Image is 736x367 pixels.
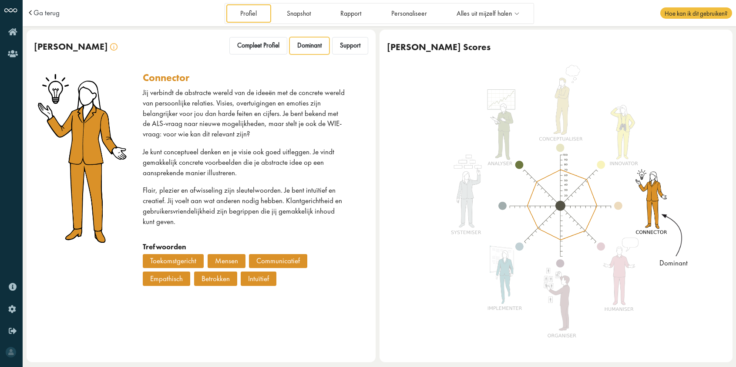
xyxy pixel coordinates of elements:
img: connector [442,64,680,347]
a: Personaliseer [377,4,441,22]
a: Ga terug [34,9,60,17]
div: [PERSON_NAME] Scores [387,41,491,53]
span: Compleet Profiel [237,41,279,50]
div: Communicatief [249,254,307,268]
div: Empathisch [143,272,190,285]
a: Profiel [226,4,271,22]
div: Intuïtief [241,272,276,285]
span: [PERSON_NAME] [34,41,108,52]
img: info.svg [110,43,118,51]
strong: Trefwoorden [143,242,186,251]
p: Flair, plezier en afwisseling zijn sleutelwoorden. Je bent intuïtief en creatief. Jij voelt aan w... [143,185,346,227]
span: Hoe kan ik dit gebruiken? [660,7,732,19]
a: Rapport [326,4,376,22]
div: Toekomstgericht [143,254,204,268]
span: Alles uit mijzelf halen [457,10,512,17]
div: Betrokken [194,272,237,285]
span: Dominant [297,41,322,50]
a: Alles uit mijzelf halen [443,4,533,22]
p: Jij verbindt de abstracte wereld van de ideeën met de concrete wereld van persoonlijke relaties. ... [143,88,346,139]
span: Support [340,41,360,50]
div: Mensen [208,254,245,268]
img: connector.png [37,71,128,246]
div: connector [143,71,189,84]
div: Dominant [655,258,692,268]
a: Snapshot [272,4,325,22]
p: Je kunt conceptueel denken en je visie ook goed uitleggen. Je vindt gemakkelijk concrete voorbeel... [143,147,346,178]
